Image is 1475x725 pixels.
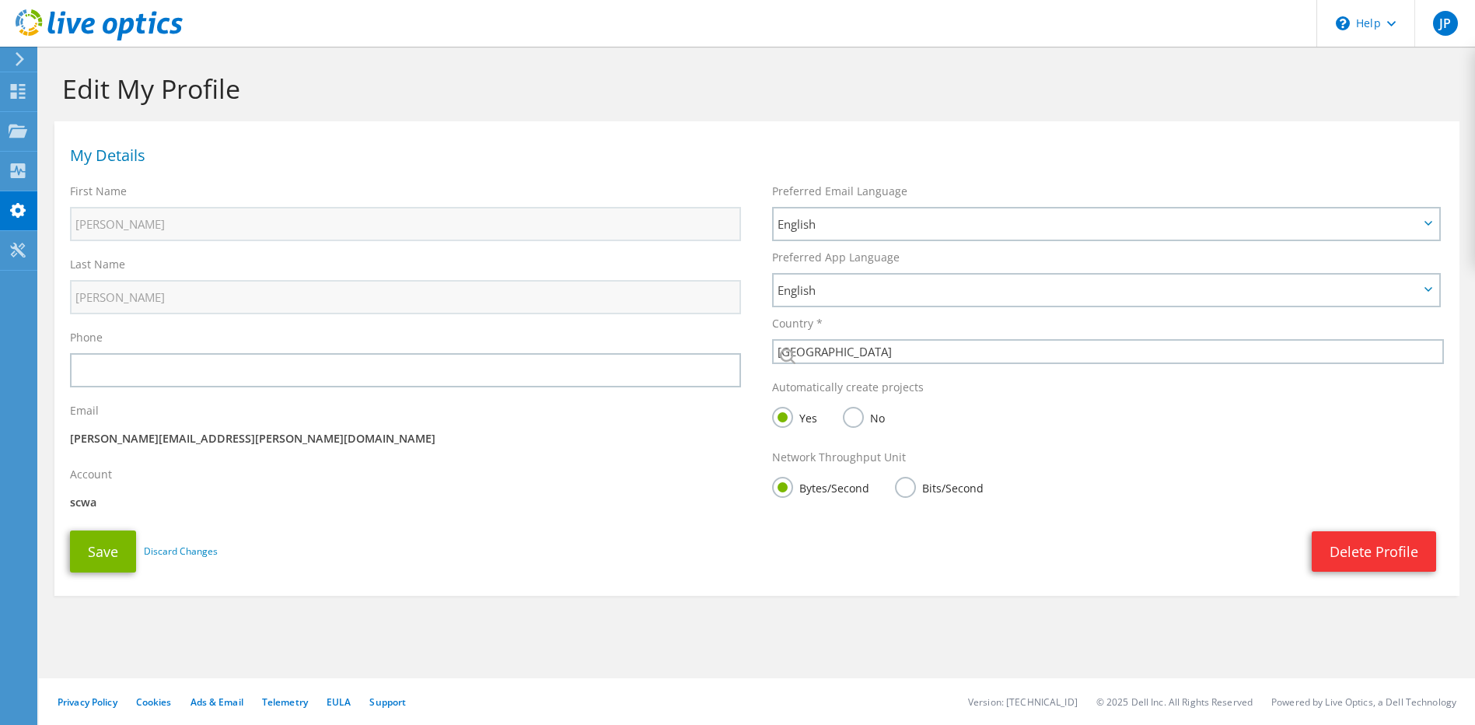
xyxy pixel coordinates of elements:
[1336,16,1350,30] svg: \n
[70,467,112,482] label: Account
[190,695,243,709] a: Ads & Email
[70,257,125,272] label: Last Name
[778,281,1419,299] span: English
[327,695,351,709] a: EULA
[1271,695,1456,709] li: Powered by Live Optics, a Dell Technology
[70,148,1436,163] h1: My Details
[1312,531,1436,572] a: Delete Profile
[369,695,406,709] a: Support
[70,184,127,199] label: First Name
[772,316,823,331] label: Country *
[262,695,308,709] a: Telemetry
[843,407,885,426] label: No
[136,695,172,709] a: Cookies
[70,403,99,419] label: Email
[70,531,136,573] button: Save
[778,215,1419,233] span: English
[70,430,741,447] p: [PERSON_NAME][EMAIL_ADDRESS][PERSON_NAME][DOMAIN_NAME]
[772,184,907,199] label: Preferred Email Language
[772,250,900,265] label: Preferred App Language
[772,407,817,426] label: Yes
[1433,11,1458,36] span: JP
[70,494,741,511] p: scwa
[1096,695,1253,709] li: © 2025 Dell Inc. All Rights Reserved
[70,330,103,345] label: Phone
[58,695,117,709] a: Privacy Policy
[144,543,218,560] a: Discard Changes
[772,477,869,496] label: Bytes/Second
[772,380,924,395] label: Automatically create projects
[968,695,1078,709] li: Version: [TECHNICAL_ID]
[895,477,984,496] label: Bits/Second
[772,450,906,465] label: Network Throughput Unit
[62,72,1444,105] h1: Edit My Profile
